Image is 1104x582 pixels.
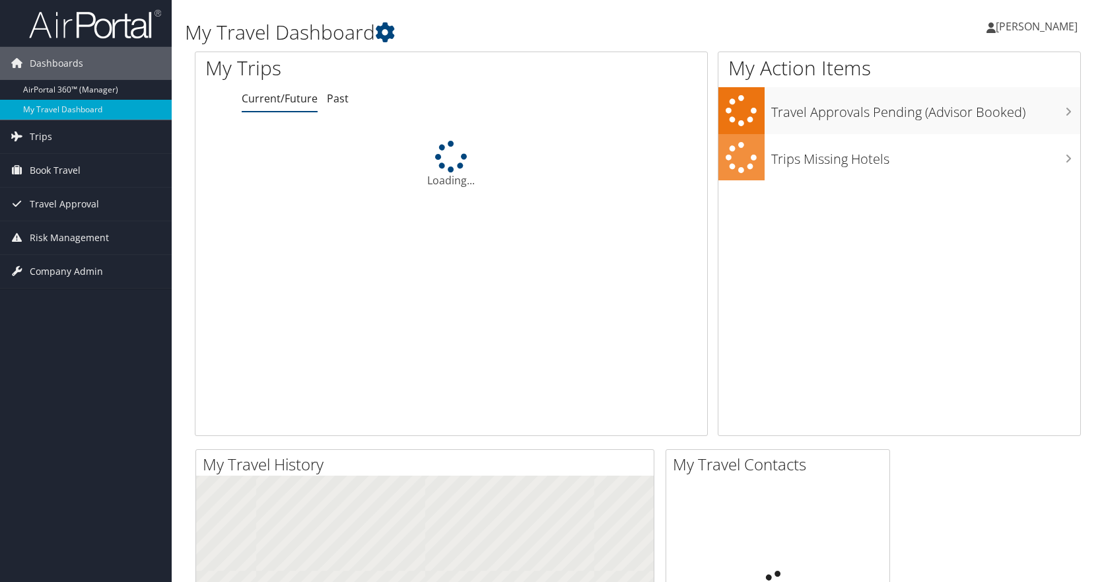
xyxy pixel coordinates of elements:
h2: My Travel History [203,453,654,476]
span: Dashboards [30,47,83,80]
span: Book Travel [30,154,81,187]
h1: My Trips [205,54,484,82]
span: Trips [30,120,52,153]
a: Past [327,91,349,106]
h3: Trips Missing Hotels [771,143,1080,168]
div: Loading... [195,141,707,188]
img: airportal-logo.png [29,9,161,40]
a: [PERSON_NAME] [986,7,1091,46]
span: Travel Approval [30,188,99,221]
h1: My Travel Dashboard [185,18,789,46]
h1: My Action Items [718,54,1080,82]
a: Travel Approvals Pending (Advisor Booked) [718,87,1080,134]
span: [PERSON_NAME] [996,19,1078,34]
h2: My Travel Contacts [673,453,889,476]
span: Risk Management [30,221,109,254]
a: Trips Missing Hotels [718,134,1080,181]
a: Current/Future [242,91,318,106]
span: Company Admin [30,255,103,288]
h3: Travel Approvals Pending (Advisor Booked) [771,96,1080,122]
